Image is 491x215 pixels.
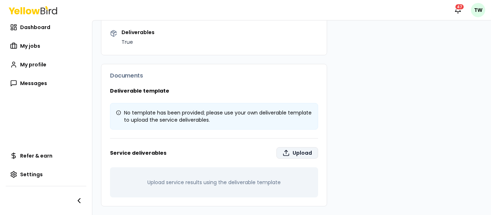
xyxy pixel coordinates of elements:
a: Dashboard [6,20,86,34]
p: Deliverables [121,30,318,35]
a: Refer & earn [6,149,86,163]
h3: Documents [110,73,318,79]
span: My jobs [20,42,40,50]
a: My profile [6,57,86,72]
label: Upload [276,147,318,159]
span: Messages [20,80,47,87]
div: Upload service results using the deliverable template [110,167,318,197]
span: My profile [20,61,46,68]
span: Dashboard [20,24,50,31]
a: Messages [6,76,86,90]
span: TW [471,3,485,17]
span: Refer & earn [20,152,52,159]
h3: Deliverable template [110,87,318,94]
div: 47 [455,4,464,10]
button: 47 [451,3,465,17]
a: My jobs [6,39,86,53]
span: Settings [20,171,43,178]
h3: Service deliverables [110,147,318,159]
div: No template has been provided; please use your own deliverable template to upload the service del... [116,109,312,123]
p: True [121,38,318,46]
a: Settings [6,167,86,182]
